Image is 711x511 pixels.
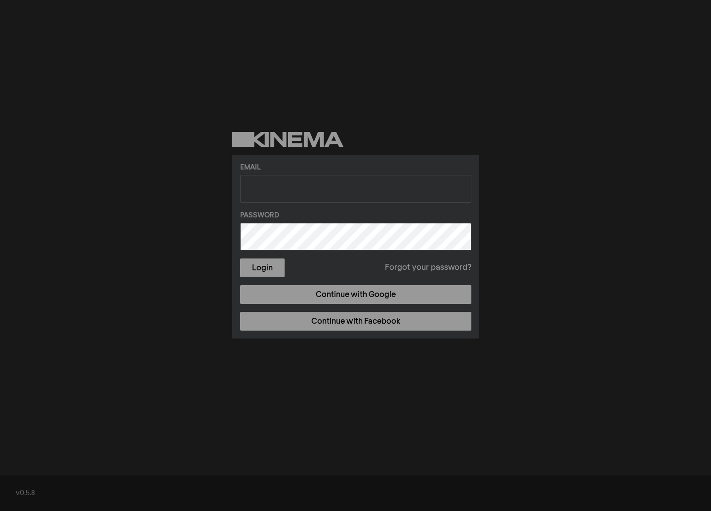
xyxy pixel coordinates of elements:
[240,211,471,221] label: Password
[240,258,285,277] button: Login
[240,312,471,331] a: Continue with Facebook
[385,262,471,274] a: Forgot your password?
[240,163,471,173] label: Email
[16,488,695,499] div: v0.5.8
[240,285,471,304] a: Continue with Google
